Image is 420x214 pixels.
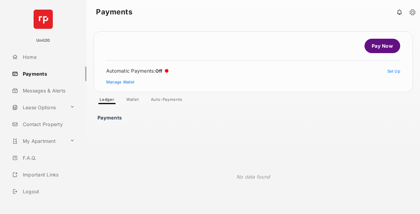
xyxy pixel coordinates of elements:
a: Home [10,50,86,64]
a: Manage Wallet [106,80,134,84]
a: Logout [10,184,86,199]
a: Messages & Alerts [10,83,86,98]
strong: Payments [96,8,132,16]
div: Automatic Payments : [106,68,169,74]
a: Auto-Payments [146,97,187,104]
h3: Payments [97,115,124,117]
a: Set Up [387,69,400,74]
a: Important Links [10,167,77,182]
a: Lease Options [10,100,67,115]
p: Unit20 [36,38,50,44]
a: Contact Property [10,117,86,131]
a: Ledger [95,97,119,104]
a: Payments [10,67,86,81]
img: svg+xml;base64,PHN2ZyB4bWxucz0iaHR0cDovL3d3dy53My5vcmcvMjAwMC9zdmciIHdpZHRoPSI2NCIgaGVpZ2h0PSI2NC... [34,10,53,29]
a: My Apartment [10,134,67,148]
a: Wallet [121,97,144,104]
a: F.A.Q. [10,151,86,165]
span: Off [155,68,163,74]
p: No data found [236,173,270,180]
